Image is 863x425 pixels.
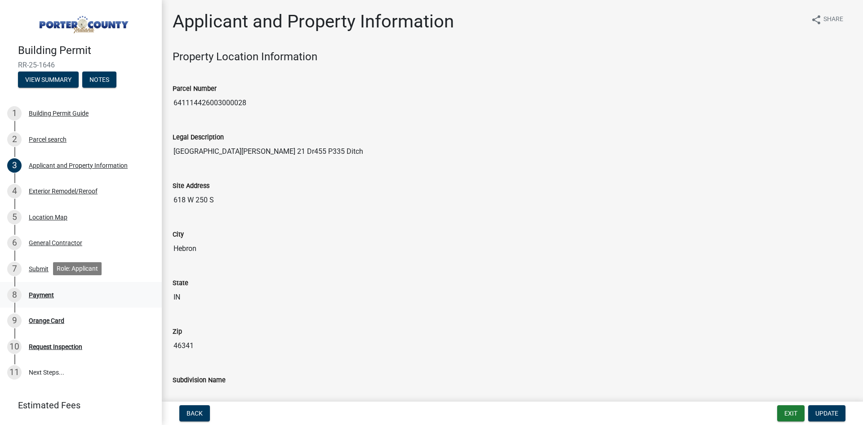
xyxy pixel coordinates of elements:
label: Zip [173,329,182,335]
div: 5 [7,210,22,224]
div: 3 [7,158,22,173]
button: Back [179,405,210,421]
a: Estimated Fees [7,396,147,414]
button: View Summary [18,72,79,88]
div: 7 [7,262,22,276]
button: shareShare [804,11,850,28]
div: Payment [29,292,54,298]
label: Subdivision Name [173,377,226,384]
div: 1 [7,106,22,121]
div: Parcel search [29,136,67,143]
h4: Property Location Information [173,50,852,63]
button: Notes [82,72,116,88]
div: Building Permit Guide [29,110,89,116]
div: Request Inspection [29,344,82,350]
button: Update [808,405,845,421]
span: Back [187,410,203,417]
div: 4 [7,184,22,198]
div: 2 [7,132,22,147]
span: Update [815,410,838,417]
h4: Building Permit [18,44,155,57]
div: 6 [7,236,22,250]
div: 10 [7,340,22,354]
div: 11 [7,365,22,380]
h1: Applicant and Property Information [173,11,454,32]
label: Site Address [173,183,209,189]
div: General Contractor [29,240,82,246]
div: 8 [7,288,22,302]
div: Submit [29,266,49,272]
wm-modal-confirm: Notes [82,76,116,84]
i: share [811,14,822,25]
div: Applicant and Property Information [29,162,128,169]
button: Exit [777,405,805,421]
span: Share [823,14,843,25]
div: Role: Applicant [53,262,102,275]
label: City [173,232,184,238]
label: State [173,280,188,286]
div: Orange Card [29,318,64,324]
label: Parcel Number [173,86,217,92]
img: Porter County, Indiana [18,9,147,35]
div: Location Map [29,214,67,220]
wm-modal-confirm: Summary [18,76,79,84]
span: RR-25-1646 [18,61,144,69]
div: Exterior Remodel/Reroof [29,188,98,194]
div: 9 [7,313,22,328]
label: Legal Description [173,134,224,141]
